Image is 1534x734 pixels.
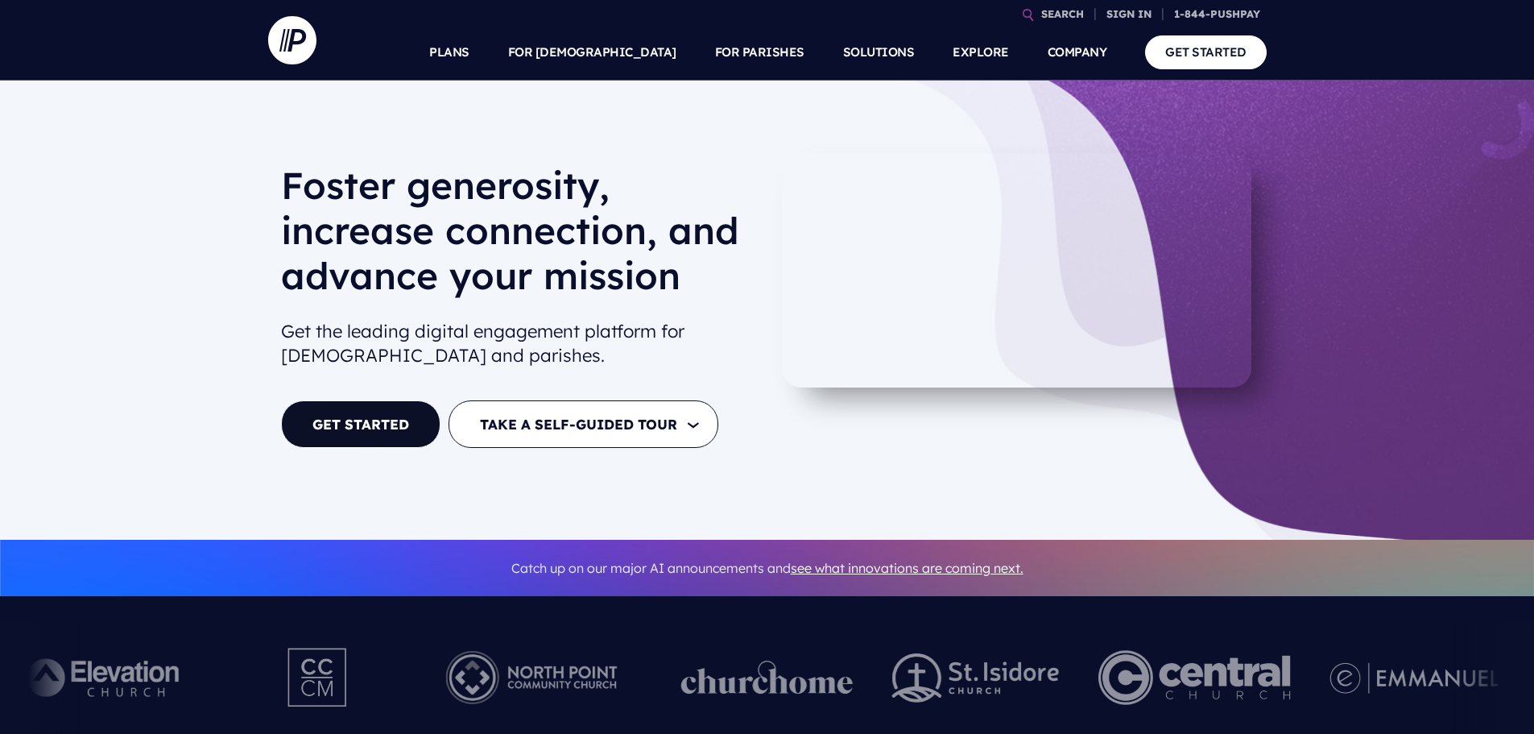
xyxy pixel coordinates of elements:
h2: Get the leading digital engagement platform for [DEMOGRAPHIC_DATA] and parishes. [281,313,755,375]
p: Catch up on our major AI announcements and [281,550,1254,587]
a: COMPANY [1048,24,1107,81]
a: see what innovations are coming next. [791,560,1023,576]
button: TAKE A SELF-GUIDED TOUR [449,400,718,448]
a: FOR [DEMOGRAPHIC_DATA] [508,24,676,81]
a: GET STARTED [1145,35,1267,68]
img: pp_logos_2 [892,653,1060,703]
a: FOR PARISHES [715,24,804,81]
a: PLANS [429,24,469,81]
img: Pushpay_Logo__CCM [254,633,382,722]
a: SOLUTIONS [843,24,915,81]
h1: Foster generosity, increase connection, and advance your mission [281,163,755,311]
img: Central Church Henderson NV [1098,633,1291,722]
a: GET STARTED [281,400,440,448]
img: Pushpay_Logo__NorthPoint [421,633,643,722]
img: pp_logos_1 [681,661,854,695]
a: EXPLORE [953,24,1009,81]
